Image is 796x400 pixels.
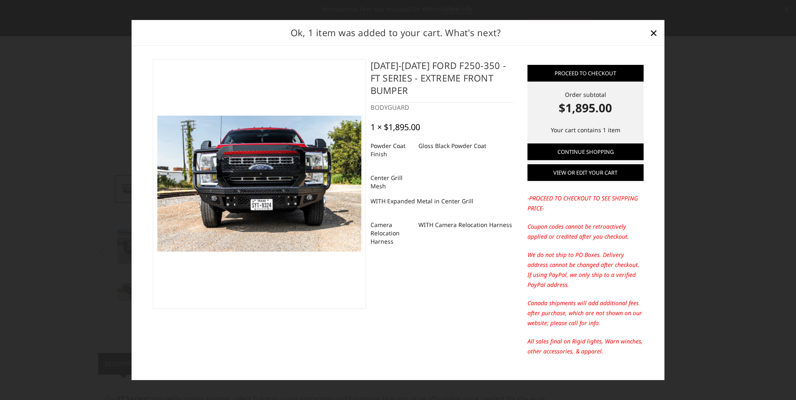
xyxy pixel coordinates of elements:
span: × [650,24,657,42]
p: Coupon codes cannot be retroactively applied or credited after you checkout. [527,222,644,242]
dt: Camera Relocation Harness [371,217,412,249]
dd: WITH Camera Relocation Harness [418,217,512,232]
iframe: Chat Widget [754,360,796,400]
h4: [DATE]-[DATE] Ford F250-350 - FT Series - Extreme Front Bumper [371,59,514,103]
p: All sales final on Rigid lights, Warn winches, other accessories, & apparel. [527,337,644,357]
a: Close [647,26,660,40]
a: Continue Shopping [527,143,644,160]
dd: Gloss Black Powder Coat [418,138,486,153]
p: We do not ship to PO Boxes. Delivery address cannot be changed after checkout. If using PayPal, w... [527,250,644,290]
div: Order subtotal [527,90,644,116]
p: Your cart contains 1 item [527,125,644,135]
img: 2023-2026 Ford F250-350 - FT Series - Extreme Front Bumper [157,116,361,252]
h2: Ok, 1 item was added to your cart. What's next? [145,26,647,40]
a: View or edit your cart [527,165,644,181]
dd: WITH Expanded Metal in Center Grill [371,194,473,209]
strong: $1,895.00 [527,99,644,116]
dt: Powder Coat Finish [371,138,412,162]
div: 1 × $1,895.00 [371,122,420,132]
dt: Center Grill Mesh [371,170,412,194]
p: Canada shipments will add additional fees after purchase, which are not shown on our website; ple... [527,299,644,328]
a: Proceed to checkout [527,65,644,81]
div: BODYGUARD [371,103,514,112]
p: -PROCEED TO CHECKOUT TO SEE SHIPPING PRICE- [527,194,644,214]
